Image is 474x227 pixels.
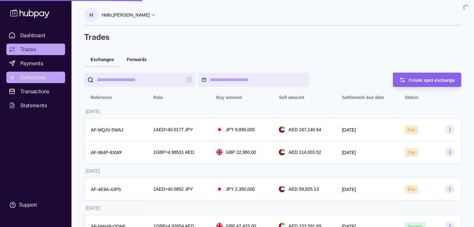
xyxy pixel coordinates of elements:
[408,150,415,155] span: Due
[408,128,415,132] span: Due
[153,149,194,156] p: 1 GBP = 4.96531 AED
[279,149,285,155] img: ae
[6,30,65,41] a: Dashboard
[84,32,461,42] h1: Trades
[226,149,256,156] p: GBP 22,960.00
[20,88,50,95] span: Transactions
[86,109,100,114] p: [DATE]
[153,126,193,133] p: 1 AED = 40.0177 JPY
[342,95,384,100] p: Settlement due date
[20,102,47,109] span: Statements
[6,72,65,83] a: Collections
[342,127,356,132] p: [DATE]
[91,150,122,155] p: AF-964P-8XWF
[342,150,356,155] p: [DATE]
[409,78,455,83] span: Create spot exchange
[288,126,321,133] p: AED 247,140.64
[97,73,183,87] input: search
[91,187,121,192] p: AF-4E9A-4JPS
[279,126,285,133] img: ae
[102,11,150,18] p: Hello, [PERSON_NAME]
[216,95,242,100] p: Buy amount
[20,60,43,67] span: Payments
[408,187,415,192] span: Due
[6,100,65,111] a: Statements
[20,74,46,81] span: Collections
[342,187,356,192] p: [DATE]
[6,44,65,55] a: Trades
[393,73,462,87] button: Create spot exchange
[153,186,193,193] p: 1 AED = 40.0852 JPY
[6,86,65,97] a: Transactions
[90,11,93,18] p: M
[226,126,255,133] p: JPY 9,890,000
[91,127,123,132] p: AF-MQJV-5WAJ
[20,46,36,53] span: Trades
[153,95,163,100] p: Rate
[20,32,45,39] span: Dashboard
[216,126,223,133] img: jp
[6,198,65,212] a: Support
[91,95,112,100] p: Reference
[405,95,418,100] p: Status
[6,58,65,69] a: Payments
[226,186,255,193] p: JPY 2,350,000
[279,186,285,192] img: ae
[279,95,304,100] p: Sell amount
[288,186,319,193] p: AED 58,625.13
[127,57,147,62] span: Forwards
[86,205,100,210] p: [DATE]
[216,149,223,155] img: gb
[91,57,114,62] span: Exchanges
[288,149,321,156] p: AED 114,003.52
[216,186,223,192] img: jp
[86,168,100,174] p: [DATE]
[19,202,37,209] div: Support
